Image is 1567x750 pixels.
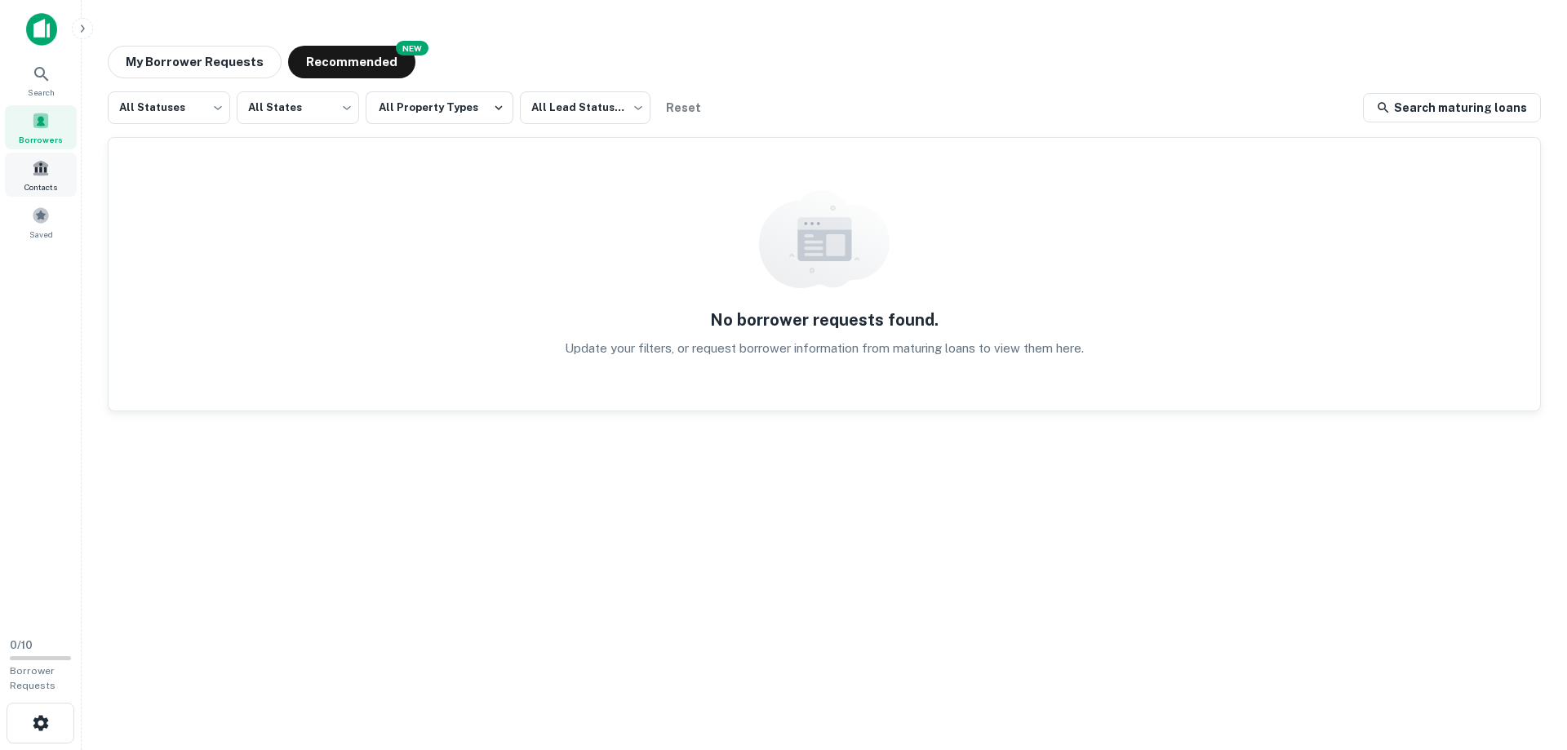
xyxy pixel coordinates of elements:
button: Reset [657,91,709,124]
iframe: Chat Widget [1485,619,1567,698]
span: Borrowers [19,133,63,146]
div: NEW [396,41,428,55]
p: Update your filters, or request borrower information from maturing loans to view them here. [565,339,1084,358]
a: Saved [5,200,77,244]
h5: No borrower requests found. [710,308,939,332]
div: All States [237,87,359,129]
a: Contacts [5,153,77,197]
a: Search [5,58,77,102]
span: Contacts [24,180,57,193]
span: 0 / 10 [10,639,33,651]
img: empty content [759,190,890,288]
button: My Borrower Requests [108,46,282,78]
button: Recommended [288,46,415,78]
div: All Statuses [108,87,230,129]
a: Borrowers [5,105,77,149]
img: capitalize-icon.png [26,13,57,46]
a: Search maturing loans [1363,93,1541,122]
div: All Lead Statuses [520,87,650,129]
span: Borrower Requests [10,665,55,691]
span: Search [28,86,55,99]
span: Saved [29,228,53,241]
button: All Property Types [366,91,513,124]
